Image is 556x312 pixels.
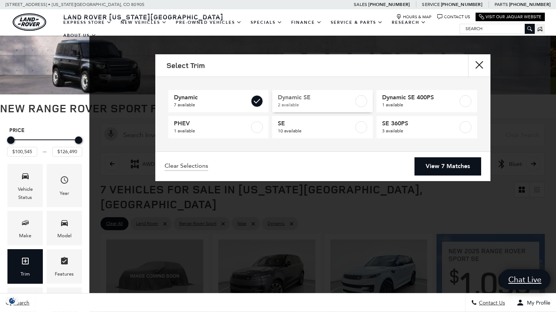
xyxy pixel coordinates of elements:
[60,255,69,270] span: Features
[414,157,481,176] a: View 7 Matches
[511,293,556,312] button: Open user profile menu
[422,2,439,7] span: Service
[174,94,250,101] span: Dynamic
[441,1,482,7] a: [PHONE_NUMBER]
[60,174,69,189] span: Year
[59,16,116,29] a: EXPRESS STORE
[21,170,30,185] span: Vehicle
[382,120,458,127] span: SE 360PS
[278,101,354,109] span: 2 available
[354,2,367,7] span: Sales
[382,101,458,109] span: 1 available
[59,29,101,42] a: About Us
[7,211,43,245] div: MakeMake
[171,16,246,29] a: Pre-Owned Vehicles
[116,16,171,29] a: New Vehicles
[13,13,46,31] a: land-rover
[468,54,490,77] button: close
[13,185,37,202] div: Vehicle Status
[278,127,354,135] span: 10 available
[7,147,37,157] input: Minimum
[7,249,43,284] div: TrimTrim
[499,269,550,290] a: Chat Live
[168,90,269,112] a: Dynamic7 available
[524,300,550,306] span: My Profile
[59,16,460,42] nav: Main Navigation
[287,16,326,29] a: Finance
[63,12,223,21] span: Land Rover [US_STATE][GEOGRAPHIC_DATA]
[47,249,82,284] div: FeaturesFeatures
[19,232,31,240] div: Make
[4,297,21,305] section: Click to Open Cookie Consent Modal
[387,16,430,29] a: Research
[174,120,250,127] span: PHEV
[20,270,30,278] div: Trim
[47,164,82,207] div: YearYear
[57,232,72,240] div: Model
[165,162,208,171] a: Clear Selections
[377,90,477,112] a: Dynamic SE 400PS1 available
[272,90,373,112] a: Dynamic SE2 available
[278,94,354,101] span: Dynamic SE
[479,14,541,20] a: Visit Our Jaguar Website
[55,270,74,278] div: Features
[7,164,43,207] div: VehicleVehicle Status
[174,127,250,135] span: 1 available
[377,116,477,138] a: SE 360PS3 available
[7,136,15,144] div: Minimum Price
[166,61,205,70] h2: Select Trim
[13,13,46,31] img: Land Rover
[326,16,387,29] a: Service & Parts
[368,1,410,7] a: [PHONE_NUMBER]
[168,116,269,138] a: PHEV1 available
[47,211,82,245] div: ModelModel
[7,134,82,157] div: Price
[509,1,550,7] a: [PHONE_NUMBER]
[21,216,30,232] span: Make
[477,300,505,306] span: Contact Us
[21,255,30,270] span: Trim
[52,147,82,157] input: Maximum
[60,189,69,197] div: Year
[382,127,458,135] span: 3 available
[495,2,508,7] span: Parts
[4,297,21,305] img: Opt-Out Icon
[460,24,534,33] input: Search
[437,14,470,20] a: Contact Us
[278,120,354,127] span: SE
[174,101,250,109] span: 7 available
[9,127,80,134] h5: Price
[246,16,287,29] a: Specials
[60,216,69,232] span: Model
[272,116,373,138] a: SE10 available
[505,274,545,284] span: Chat Live
[75,136,82,144] div: Maximum Price
[396,14,432,20] a: Hours & Map
[6,2,144,7] a: [STREET_ADDRESS] • [US_STATE][GEOGRAPHIC_DATA], CO 80905
[59,12,228,21] a: Land Rover [US_STATE][GEOGRAPHIC_DATA]
[382,94,458,101] span: Dynamic SE 400PS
